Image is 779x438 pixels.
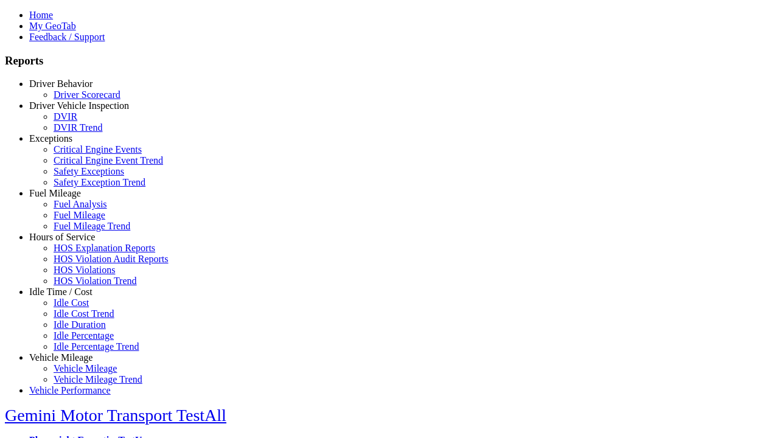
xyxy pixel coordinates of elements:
[54,210,105,220] a: Fuel Mileage
[54,374,142,384] a: Vehicle Mileage Trend
[54,265,115,275] a: HOS Violations
[54,276,137,286] a: HOS Violation Trend
[29,232,95,242] a: Hours of Service
[54,254,169,264] a: HOS Violation Audit Reports
[54,308,114,319] a: Idle Cost Trend
[54,89,121,100] a: Driver Scorecard
[54,122,102,133] a: DVIR Trend
[29,32,105,42] a: Feedback / Support
[29,287,93,297] a: Idle Time / Cost
[54,177,145,187] a: Safety Exception Trend
[29,21,76,31] a: My GeoTab
[54,166,124,176] a: Safety Exceptions
[54,319,106,330] a: Idle Duration
[54,144,142,155] a: Critical Engine Events
[54,297,89,308] a: Idle Cost
[29,133,72,144] a: Exceptions
[54,221,130,231] a: Fuel Mileage Trend
[29,385,111,395] a: Vehicle Performance
[54,243,155,253] a: HOS Explanation Reports
[29,10,53,20] a: Home
[54,199,107,209] a: Fuel Analysis
[5,54,774,68] h3: Reports
[54,111,77,122] a: DVIR
[29,188,81,198] a: Fuel Mileage
[5,406,226,425] a: Gemini Motor Transport TestAll
[29,352,93,363] a: Vehicle Mileage
[29,100,129,111] a: Driver Vehicle Inspection
[54,363,117,374] a: Vehicle Mileage
[54,341,139,352] a: Idle Percentage Trend
[54,330,114,341] a: Idle Percentage
[54,155,163,165] a: Critical Engine Event Trend
[29,78,93,89] a: Driver Behavior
